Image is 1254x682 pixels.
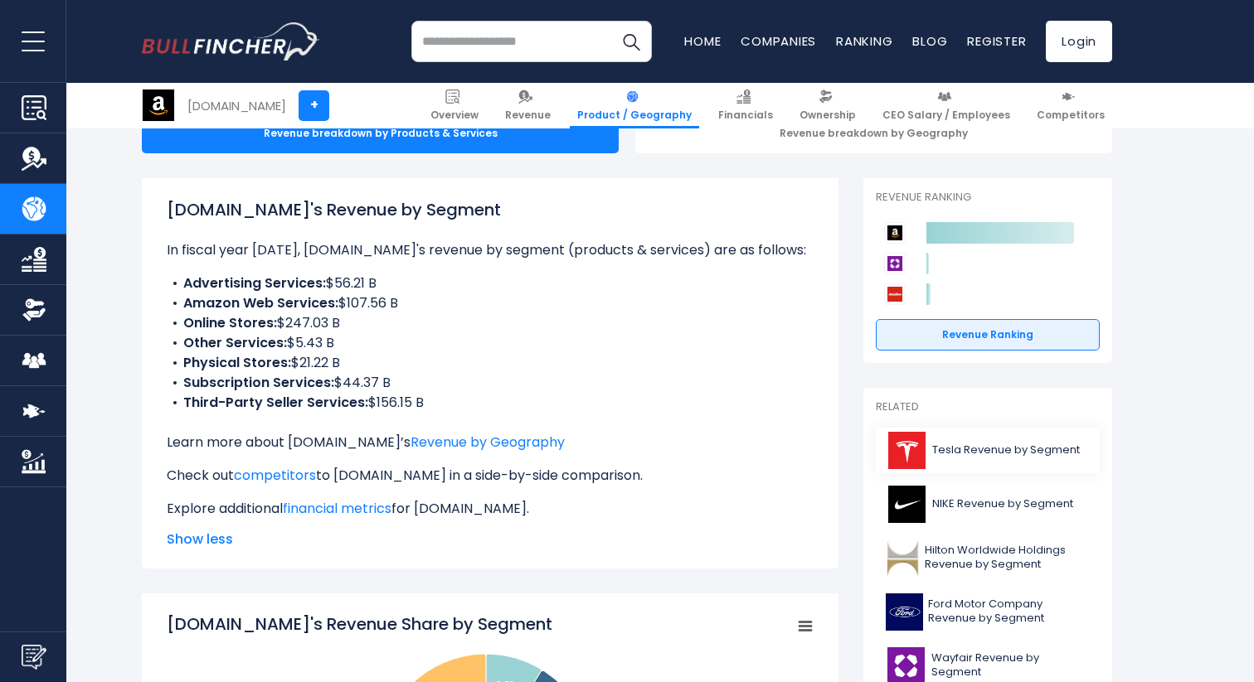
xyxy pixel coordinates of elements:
li: $156.15 B [167,393,814,413]
a: Hilton Worldwide Holdings Revenue by Segment [876,535,1100,581]
a: Competitors [1029,83,1112,128]
li: $247.03 B [167,313,814,333]
img: Ownership [22,297,46,322]
tspan: [DOMAIN_NAME]'s Revenue Share by Segment [167,612,552,636]
p: Revenue Ranking [876,191,1100,205]
a: Go to homepage [142,22,320,60]
span: Competitors [1037,109,1105,122]
span: NIKE Revenue by Segment [932,497,1073,511]
b: Subscription Services: [183,373,334,392]
a: Login [1046,21,1112,62]
span: Revenue [505,109,551,122]
h1: [DOMAIN_NAME]'s Revenue by Segment [167,197,814,222]
a: Ford Motor Company Revenue by Segment [876,589,1100,635]
a: + [299,90,329,121]
b: Physical Stores: [183,353,291,372]
span: Financials [718,109,773,122]
span: Hilton Worldwide Holdings Revenue by Segment [925,544,1090,572]
a: Financials [711,83,780,128]
img: Wayfair competitors logo [884,253,906,274]
p: In fiscal year [DATE], [DOMAIN_NAME]'s revenue by segment (products & services) are as follows: [167,240,814,260]
b: Advertising Services: [183,273,326,293]
b: Third-Party Seller Services: [183,393,368,412]
span: Ownership [800,109,856,122]
img: Amazon.com competitors logo [884,222,906,244]
a: Register [967,32,1026,50]
a: Companies [741,32,816,50]
span: Show less [167,530,814,549]
a: Overview [423,83,486,128]
p: Check out to [DOMAIN_NAME] in a side-by-side comparison. [167,466,814,486]
button: Search [610,21,652,62]
img: AutoZone competitors logo [884,283,906,305]
b: Online Stores: [183,313,277,332]
a: Revenue Ranking [876,319,1100,351]
p: Related [876,400,1100,414]
p: Learn more about [DOMAIN_NAME]’s [167,433,814,452]
b: Other Services: [183,333,287,352]
img: AMZN logo [143,89,174,121]
a: Revenue [498,83,558,128]
li: $44.37 B [167,373,814,393]
a: Ownership [792,83,863,128]
div: Revenue breakdown by Products & Services [142,114,619,153]
span: CEO Salary / Employees [882,109,1010,122]
a: Tesla Revenue by Segment [876,428,1100,473]
div: Revenue breakdown by Geography [635,114,1112,153]
p: Explore additional for [DOMAIN_NAME]. [167,499,814,519]
span: Ford Motor Company Revenue by Segment [928,597,1090,626]
span: Wayfair Revenue by Segment [931,651,1090,680]
a: Product / Geography [570,83,699,128]
span: Tesla Revenue by Segment [932,443,1080,457]
img: F logo [886,593,923,631]
a: competitors [234,466,316,485]
a: Ranking [836,32,892,50]
img: TSLA logo [886,432,927,469]
a: NIKE Revenue by Segment [876,481,1100,527]
img: NKE logo [886,486,927,523]
div: [DOMAIN_NAME] [187,96,286,115]
span: Product / Geography [577,109,692,122]
a: Revenue by Geography [411,433,565,452]
b: Amazon Web Services: [183,293,338,312]
a: CEO Salary / Employees [875,83,1018,128]
li: $21.22 B [167,353,814,373]
li: $56.21 B [167,273,814,293]
li: $107.56 B [167,293,814,313]
a: Blog [912,32,947,50]
span: Overview [430,109,479,122]
li: $5.43 B [167,333,814,353]
img: bullfincher logo [142,22,320,60]
a: financial metrics [283,499,391,518]
a: Home [684,32,721,50]
img: HLT logo [886,539,920,577]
